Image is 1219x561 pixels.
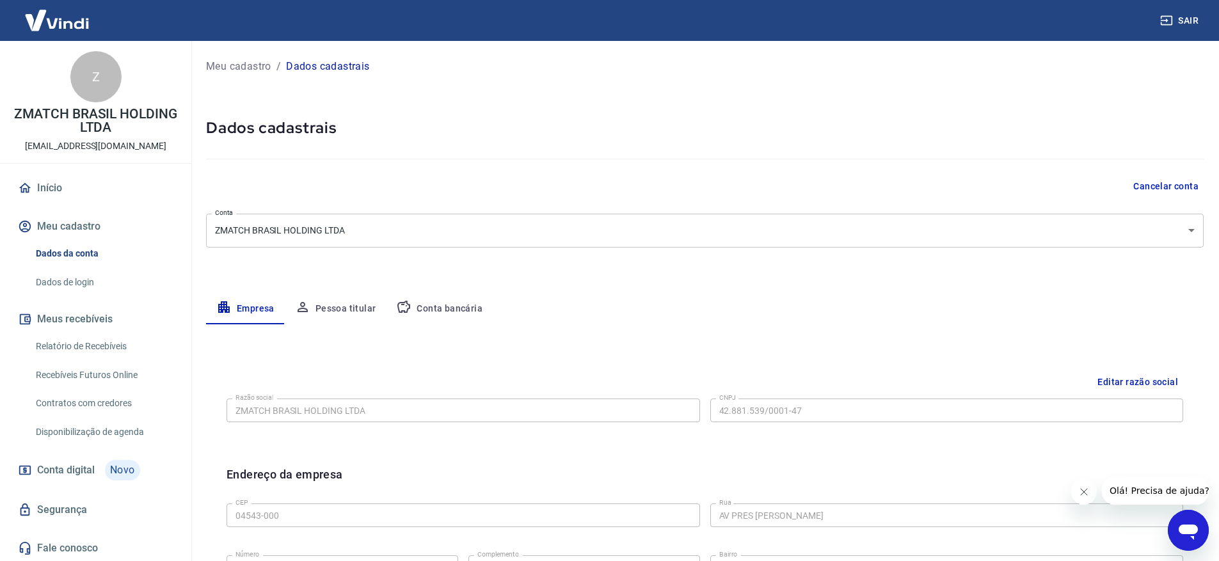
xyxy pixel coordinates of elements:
[206,118,1204,138] h5: Dados cadastrais
[1168,510,1209,551] iframe: Botão para abrir a janela de mensagens
[286,59,369,74] p: Dados cadastrais
[37,461,95,479] span: Conta digital
[70,51,122,102] div: Z
[235,549,259,559] label: Número
[1071,479,1097,505] iframe: Fechar mensagem
[31,241,176,267] a: Dados da conta
[15,496,176,524] a: Segurança
[719,393,736,402] label: CNPJ
[8,9,108,19] span: Olá! Precisa de ajuda?
[15,212,176,241] button: Meu cadastro
[206,294,285,324] button: Empresa
[1128,175,1204,198] button: Cancelar conta
[31,269,176,296] a: Dados de login
[386,294,493,324] button: Conta bancária
[31,333,176,360] a: Relatório de Recebíveis
[719,498,731,507] label: Rua
[1092,370,1183,394] button: Editar razão social
[31,362,176,388] a: Recebíveis Futuros Online
[477,549,519,559] label: Complemento
[15,455,176,486] a: Conta digitalNovo
[15,305,176,333] button: Meus recebíveis
[25,139,166,153] p: [EMAIL_ADDRESS][DOMAIN_NAME]
[719,549,737,559] label: Bairro
[206,59,271,74] a: Meu cadastro
[206,214,1204,248] div: ZMATCH BRASIL HOLDING LTDA
[235,393,273,402] label: Razão social
[215,208,233,217] label: Conta
[235,498,248,507] label: CEP
[285,294,386,324] button: Pessoa titular
[1158,9,1204,33] button: Sair
[1104,466,1183,498] button: Editar endereço
[15,174,176,202] a: Início
[1102,477,1209,505] iframe: Mensagem da empresa
[105,460,140,480] span: Novo
[10,107,181,134] p: ZMATCH BRASIL HOLDING LTDA
[276,59,281,74] p: /
[31,390,176,416] a: Contratos com credores
[15,1,99,40] img: Vindi
[227,466,343,498] h6: Endereço da empresa
[31,419,176,445] a: Disponibilização de agenda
